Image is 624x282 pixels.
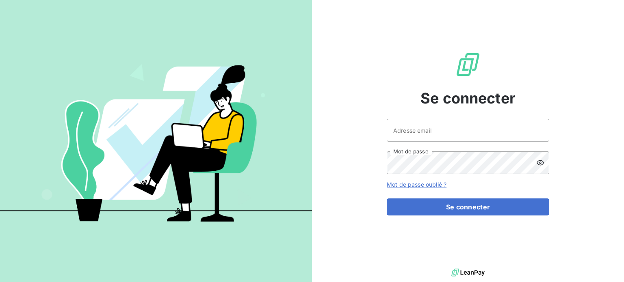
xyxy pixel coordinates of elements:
[451,267,485,279] img: logo
[387,181,446,188] a: Mot de passe oublié ?
[387,119,549,142] input: placeholder
[387,198,549,215] button: Se connecter
[420,87,516,109] span: Se connecter
[455,52,481,77] img: Logo LeanPay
